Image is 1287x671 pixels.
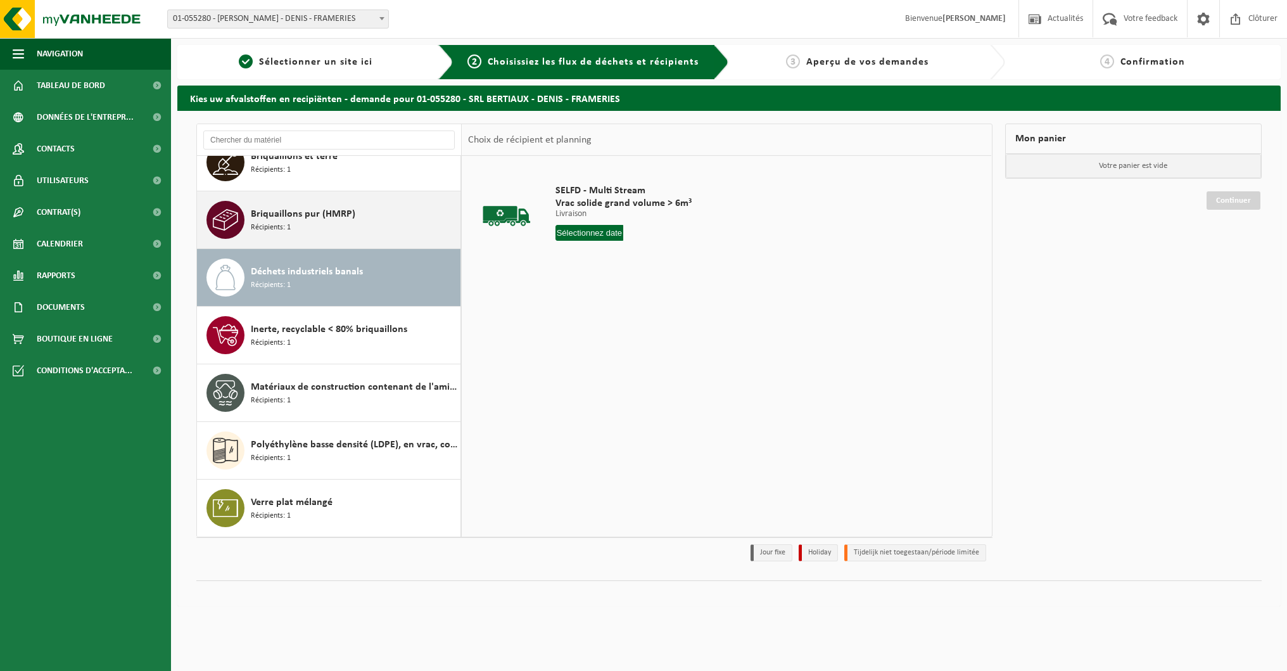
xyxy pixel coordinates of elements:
[197,134,461,191] button: Briquaillons et terre Récipients: 1
[177,86,1281,110] h2: Kies uw afvalstoffen en recipiënten - demande pour 01-055280 - SRL BERTIAUX - DENIS - FRAMERIES
[259,57,372,67] span: Sélectionner un site ici
[167,10,389,29] span: 01-055280 - SRL BERTIAUX - DENIS - FRAMERIES
[555,184,692,197] span: SELFD - Multi Stream
[37,355,132,387] span: Conditions d'accepta...
[251,337,291,349] span: Récipients: 1
[37,133,75,165] span: Contacts
[37,323,113,355] span: Boutique en ligne
[1006,154,1262,178] p: Votre panier est vide
[168,10,388,28] span: 01-055280 - SRL BERTIAUX - DENIS - FRAMERIES
[251,452,291,464] span: Récipients: 1
[37,101,134,133] span: Données de l'entrepr...
[37,38,83,70] span: Navigation
[37,291,85,323] span: Documents
[37,196,80,228] span: Contrat(s)
[197,364,461,422] button: Matériaux de construction contenant de l'amiante lié au ciment (non friable) Récipients: 1
[37,70,105,101] span: Tableau de bord
[197,249,461,307] button: Déchets industriels banals Récipients: 1
[488,57,699,67] span: Choisissiez les flux de déchets et récipients
[251,380,457,395] span: Matériaux de construction contenant de l'amiante lié au ciment (non friable)
[37,165,89,196] span: Utilisateurs
[37,260,75,291] span: Rapports
[197,307,461,364] button: Inerte, recyclable < 80% briquaillons Récipients: 1
[197,422,461,480] button: Polyéthylène basse densité (LDPE), en vrac, coloré Récipients: 1
[844,544,986,561] li: Tijdelijk niet toegestaan/période limitée
[555,225,624,241] input: Sélectionnez date
[37,228,83,260] span: Calendrier
[251,437,457,452] span: Polyéthylène basse densité (LDPE), en vrac, coloré
[197,480,461,537] button: Verre plat mélangé Récipients: 1
[251,395,291,407] span: Récipients: 1
[751,544,792,561] li: Jour fixe
[942,14,1006,23] strong: [PERSON_NAME]
[1100,54,1114,68] span: 4
[251,149,338,164] span: Briquaillons et terre
[251,222,291,234] span: Récipients: 1
[197,191,461,249] button: Briquaillons pur (HMRP) Récipients: 1
[251,164,291,176] span: Récipients: 1
[184,54,428,70] a: 1Sélectionner un site ici
[251,322,407,337] span: Inerte, recyclable < 80% briquaillons
[799,544,838,561] li: Holiday
[203,131,455,150] input: Chercher du matériel
[555,197,692,210] span: Vrac solide grand volume > 6m³
[806,57,929,67] span: Aperçu de vos demandes
[239,54,253,68] span: 1
[1207,191,1260,210] a: Continuer
[251,207,355,222] span: Briquaillons pur (HMRP)
[555,210,692,219] p: Livraison
[786,54,800,68] span: 3
[251,495,333,510] span: Verre plat mélangé
[1120,57,1185,67] span: Confirmation
[1005,124,1262,154] div: Mon panier
[467,54,481,68] span: 2
[462,124,598,156] div: Choix de récipient et planning
[251,279,291,291] span: Récipients: 1
[251,264,363,279] span: Déchets industriels banals
[251,510,291,522] span: Récipients: 1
